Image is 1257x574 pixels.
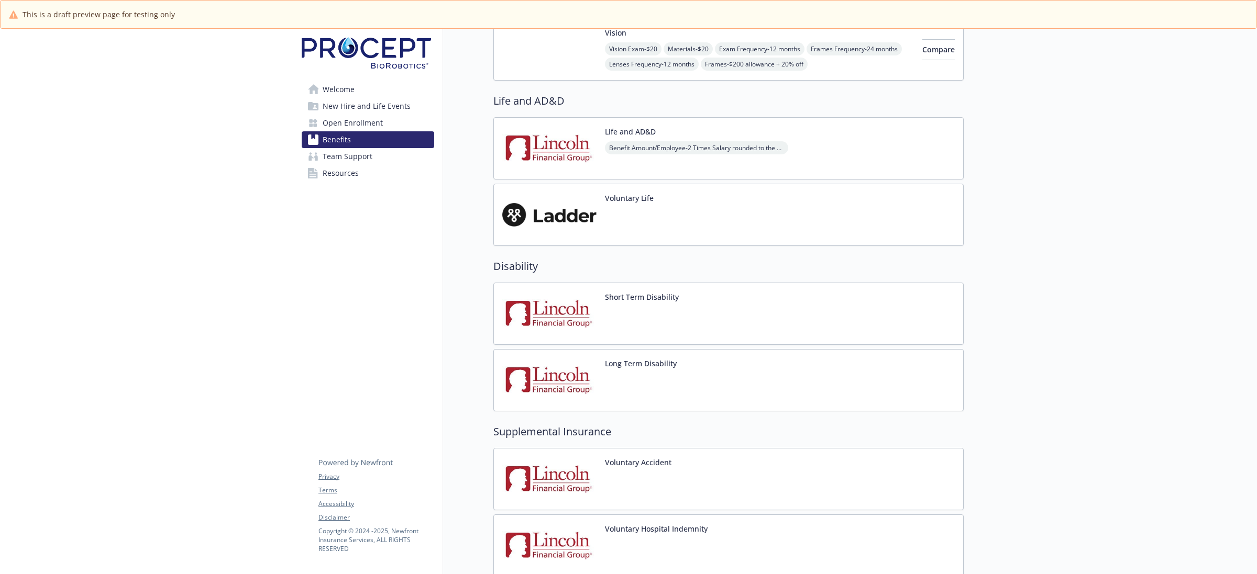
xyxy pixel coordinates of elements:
h2: Supplemental Insurance [493,424,964,440]
span: Benefit Amount/Employee - 2 Times Salary rounded to the next higher $1,000 [605,141,788,154]
img: Vision Service Plan carrier logo [502,27,597,72]
button: Life and AD&D [605,126,656,137]
button: Long Term Disability [605,358,677,369]
button: Voluntary Accident [605,457,671,468]
span: This is a draft preview page for testing only [23,9,175,20]
img: Lincoln Financial Group carrier logo [502,457,597,501]
img: Lincoln Financial Group carrier logo [502,126,597,171]
a: Terms [318,486,434,495]
span: Compare [922,44,955,54]
span: Materials - $20 [664,42,713,55]
a: Privacy [318,472,434,481]
span: New Hire and Life Events [323,98,411,115]
span: Open Enrollment [323,115,383,131]
button: Vision [605,27,626,38]
span: Frames Frequency - 24 months [807,42,902,55]
span: Vision Exam - $20 [605,42,661,55]
a: Disclaimer [318,513,434,522]
button: Compare [922,39,955,60]
span: Resources [323,165,359,182]
a: Accessibility [318,499,434,509]
a: Welcome [302,81,434,98]
span: Team Support [323,148,372,165]
a: New Hire and Life Events [302,98,434,115]
span: Welcome [323,81,355,98]
h2: Disability [493,258,964,274]
a: Open Enrollment [302,115,434,131]
h2: Life and AD&D [493,93,964,109]
span: Frames - $200 allowance + 20% off [701,58,808,71]
img: Lincoln Financial Group carrier logo [502,291,597,336]
img: Lincoln Financial Group carrier logo [502,358,597,402]
img: Ladder carrier logo [502,193,597,237]
span: Exam Frequency - 12 months [715,42,804,55]
button: Voluntary Hospital Indemnity [605,523,708,534]
img: Lincoln Financial Group carrier logo [502,523,597,568]
span: Benefits [323,131,351,148]
a: Resources [302,165,434,182]
span: Lenses Frequency - 12 months [605,58,699,71]
button: Voluntary Life [605,193,654,204]
p: Copyright © 2024 - 2025 , Newfront Insurance Services, ALL RIGHTS RESERVED [318,526,434,553]
button: Short Term Disability [605,291,679,302]
a: Benefits [302,131,434,148]
a: Team Support [302,148,434,165]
